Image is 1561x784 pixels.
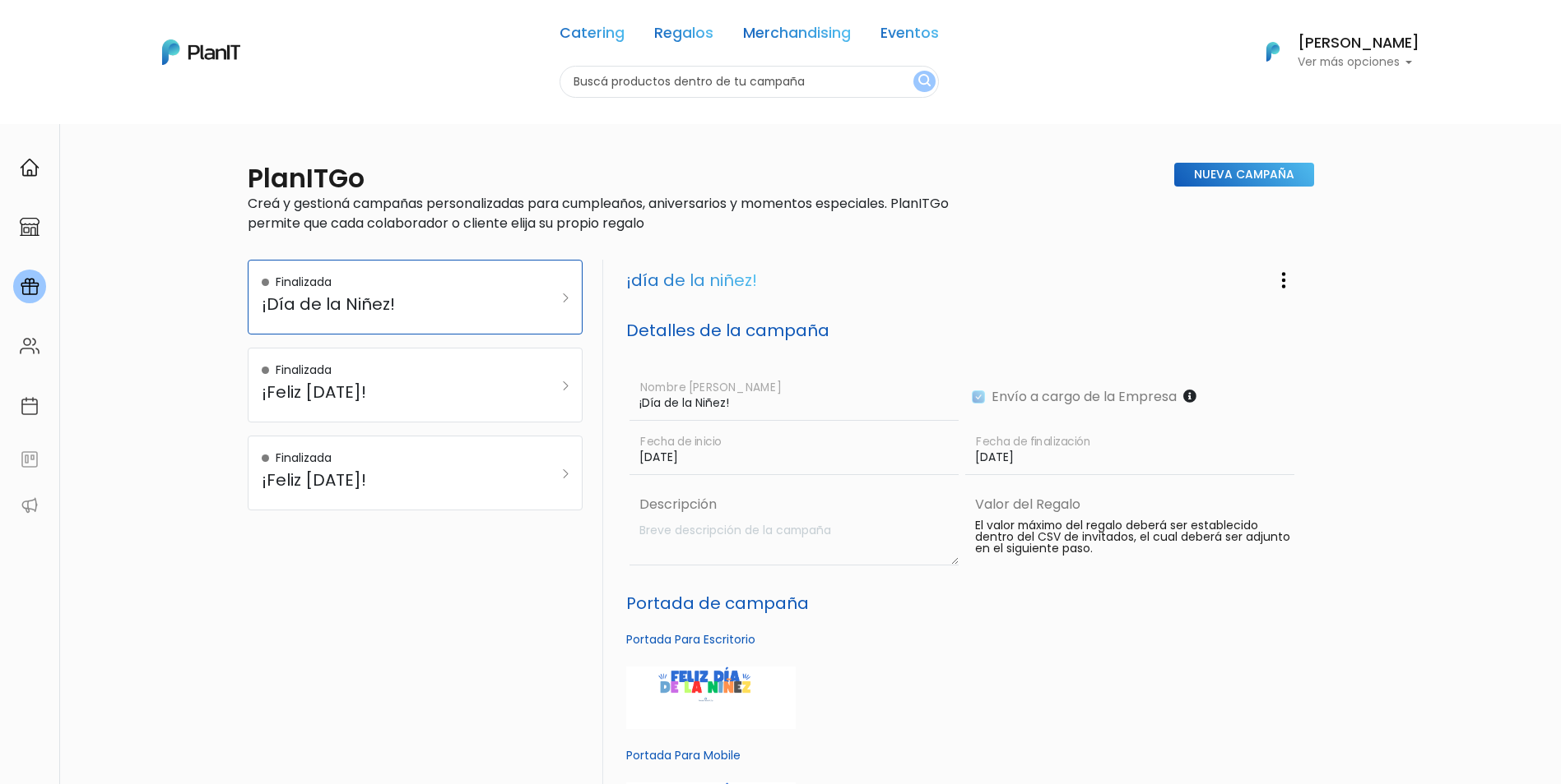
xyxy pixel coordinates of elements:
[20,158,39,178] img: home-e721727adea9d79c4d83392d1f703f7f8bce08238fde08b1acbfd93340b81755.svg
[276,450,332,467] p: Finalizada
[975,520,1294,555] p: El valor máximo del regalo deberá ser establecido dentro del CSV de invitados, el cual deberá ser...
[1255,34,1291,70] img: PlanIt Logo
[1174,163,1314,187] a: Nueva Campaña
[626,593,1304,613] h5: Portada de campaña
[20,450,39,469] img: feedback-78b5a0c8f98aac82b08bfc38622c3050aee476f2c9584af64705fc4e61158814.svg
[563,293,569,302] img: arrow_right-9280cc79ecefa84298781467ce90b80af3baf8c02d32ced3b0099fbab38e4a3c.svg
[654,26,713,46] a: Regalos
[1245,30,1419,73] button: PlanIt Logo [PERSON_NAME] Ver más opciones
[1298,36,1419,51] h6: [PERSON_NAME]
[262,382,523,402] h5: ¡Feliz [DATE]!
[262,470,523,490] h5: ¡Feliz [DATE]!
[965,427,1294,475] input: Fecha de finalización
[560,26,625,46] a: Catering
[1298,57,1419,68] p: Ver más opciones
[560,66,939,98] input: Buscá productos dentro de tu campaña
[918,74,931,90] img: search_button-432b6d5273f82d61273b3651a40e1bd1b912527efae98b1b7a1b2c0702e16a8d.svg
[276,274,332,291] p: Finalizada
[743,26,851,46] a: Merchandising
[248,260,583,334] a: Finalizada ¡Día de la Niñez!
[20,396,39,416] img: calendar-87d922413cdce8b2cf7b7f5f62616a5cf9e4887200fb71536465627b3292af00.svg
[248,194,959,233] p: Creá y gestioná campañas personalizadas para cumpleaños, aniversarios y momentos especiales. Plan...
[20,277,39,297] img: campaigns-02234683943229c281be62815700db0a1741e53638e28bf9629b52c665b00959.svg
[563,381,569,390] img: arrow_right-9280cc79ecefa84298781467ce90b80af3baf8c02d32ced3b0099fbab38e4a3c.svg
[626,633,1304,647] h6: Portada Para Escritorio
[563,469,569,478] img: arrow_right-9280cc79ecefa84298781467ce90b80af3baf8c02d32ced3b0099fbab38e4a3c.svg
[880,26,939,46] a: Eventos
[626,666,796,729] img: FEL%C3%8DZ_D%C3%8DA.png
[20,496,39,515] img: partners-52edf745621dab592f3b2c58e3bca9d71375a7ef29c3b500c9f145b62cc070d4.svg
[633,495,959,514] label: Descripción
[1274,270,1294,290] img: three-dots-vertical-1c7d3df731e7ea6fb33cf85414993855b8c0a129241e2961993354d720c67b51.svg
[248,163,365,194] h2: PlanITGo
[975,495,1080,514] label: Valor del Regalo
[20,336,39,356] img: people-662611757002400ad9ed0e3c099ab2801c6687ba6c219adb57efc949bc21e19d.svg
[20,217,39,237] img: marketplace-4ceaa7011d94191e9ded77b95e3339b90024bf715f7c57f8cf31f2d8c509eaba.svg
[248,436,583,510] a: Finalizada ¡Feliz [DATE]!
[626,321,1304,340] h5: Detalles de la campaña
[985,387,1177,407] label: Envío a cargo de la Empresa
[630,373,959,421] input: Nombre de Campaña
[276,362,332,379] p: Finalizada
[626,270,757,290] h3: ¡día de la niñez!
[630,427,959,475] input: Fecha de inicio
[162,39,240,65] img: PlanIt Logo
[262,294,523,314] h5: ¡Día de la Niñez!
[626,749,1304,763] h6: Portada Para Mobile
[248,348,583,422] a: Finalizada ¡Feliz [DATE]!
